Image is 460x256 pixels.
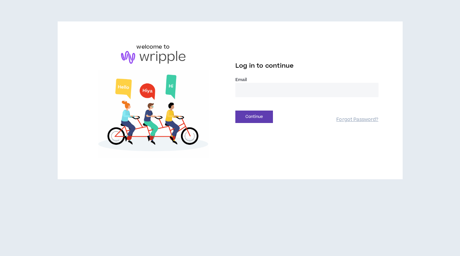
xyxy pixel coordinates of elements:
h6: welcome to [136,43,170,51]
img: logo-brand.png [121,51,185,64]
span: Log in to continue [235,62,294,70]
button: Continue [235,111,273,123]
img: Welcome to Wripple [82,70,225,158]
label: Email [235,77,379,83]
a: Forgot Password? [336,117,378,123]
